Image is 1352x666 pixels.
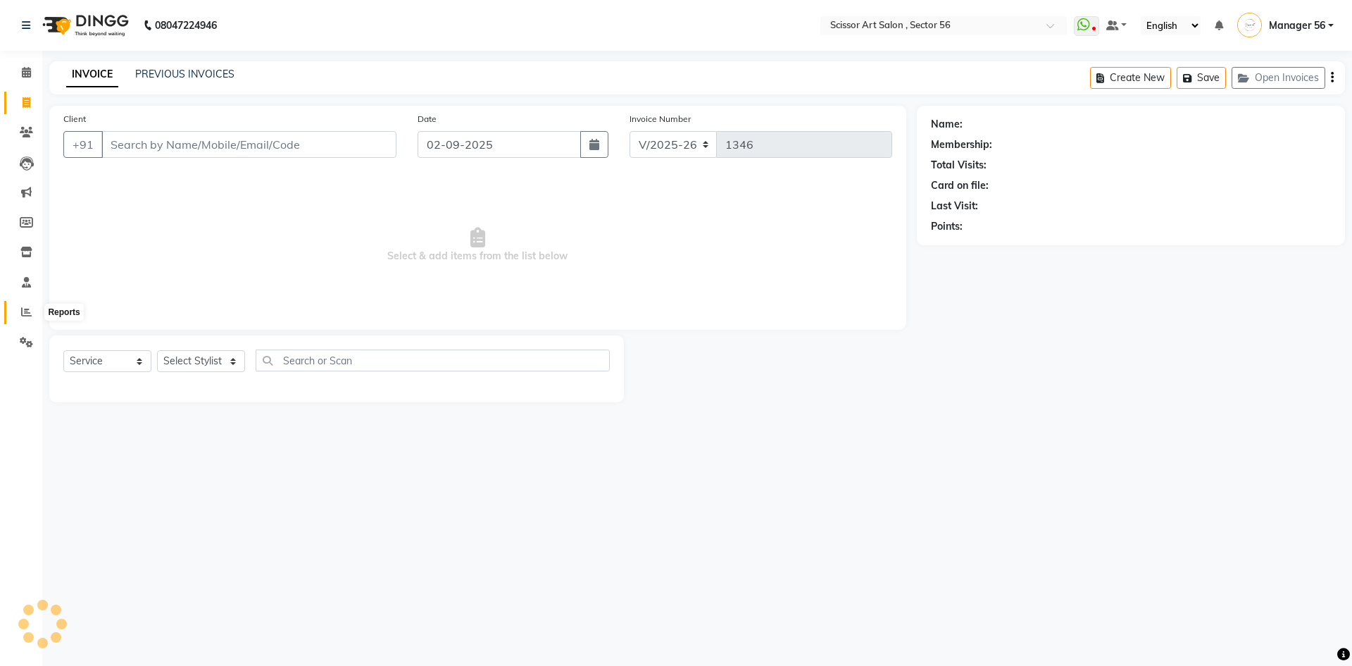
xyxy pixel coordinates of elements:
[63,131,103,158] button: +91
[931,178,989,193] div: Card on file:
[44,304,83,321] div: Reports
[101,131,396,158] input: Search by Name/Mobile/Email/Code
[1090,67,1171,89] button: Create New
[931,137,992,152] div: Membership:
[931,199,978,214] div: Last Visit:
[931,158,987,173] div: Total Visits:
[36,6,132,45] img: logo
[931,219,963,234] div: Points:
[418,113,437,125] label: Date
[256,350,610,371] input: Search or Scan
[1232,67,1325,89] button: Open Invoices
[66,62,118,87] a: INVOICE
[931,117,963,132] div: Name:
[630,113,691,125] label: Invoice Number
[155,6,217,45] b: 08047224946
[1237,13,1262,37] img: Manager 56
[135,68,234,80] a: PREVIOUS INVOICES
[63,175,892,316] span: Select & add items from the list below
[1177,67,1226,89] button: Save
[63,113,86,125] label: Client
[1269,18,1325,33] span: Manager 56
